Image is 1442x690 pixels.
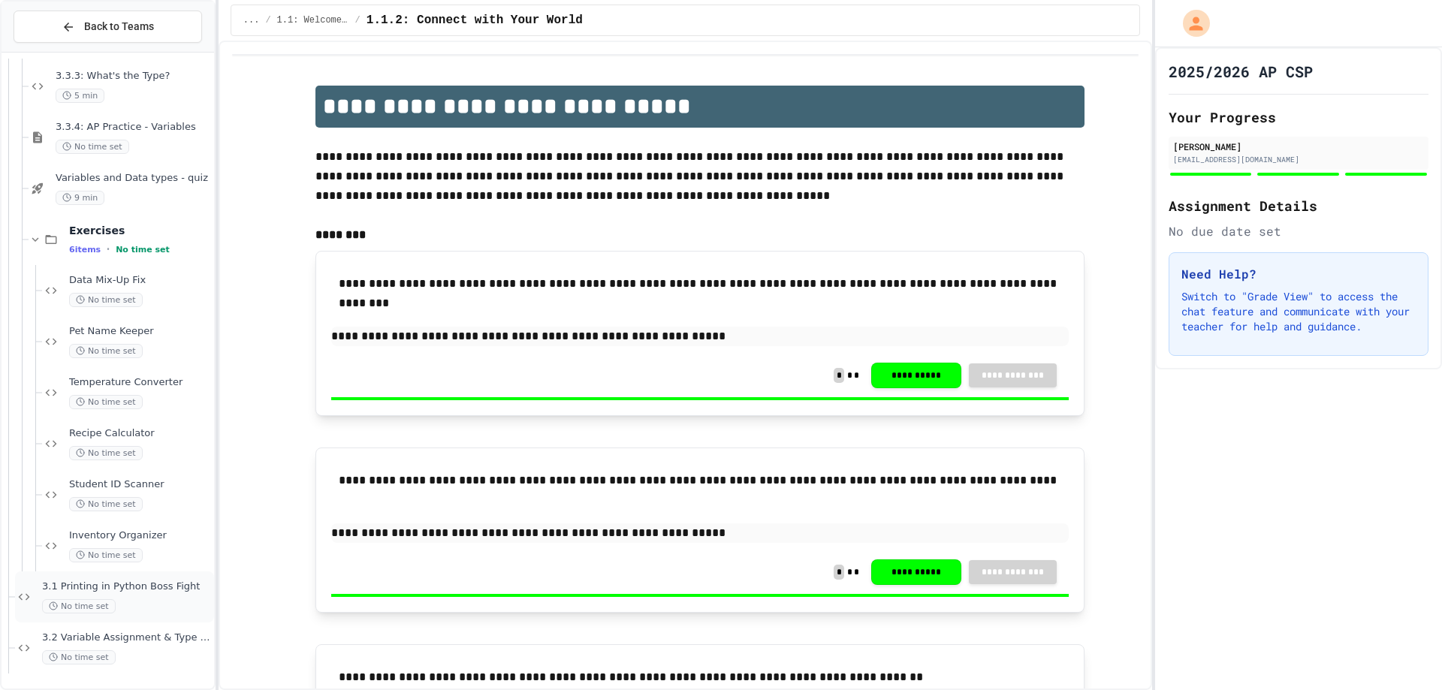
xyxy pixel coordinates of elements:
span: No time set [56,140,129,154]
span: Back to Teams [84,19,154,35]
span: Variables and Data types - quiz [56,172,211,185]
span: Data Mix-Up Fix [69,274,211,287]
div: [EMAIL_ADDRESS][DOMAIN_NAME] [1173,154,1424,165]
span: 3.3.4: AP Practice - Variables [56,121,211,134]
div: No due date set [1169,222,1428,240]
span: 3.2 Variable Assignment & Type Boss Fight [42,631,211,644]
span: / [355,14,360,26]
span: No time set [69,446,143,460]
span: Recipe Calculator [69,427,211,440]
span: 1.1.2: Connect with Your World [367,11,583,29]
p: Switch to "Grade View" to access the chat feature and communicate with your teacher for help and ... [1181,289,1416,334]
span: No time set [69,395,143,409]
span: No time set [69,293,143,307]
span: 6 items [69,245,101,255]
span: ... [243,14,260,26]
h1: 2025/2026 AP CSP [1169,61,1313,82]
span: Student ID Scanner [69,478,211,491]
span: 9 min [56,191,104,205]
span: Exercises [69,224,211,237]
span: No time set [69,497,143,511]
div: My Account [1167,6,1214,41]
span: Pet Name Keeper [69,325,211,338]
span: No time set [69,344,143,358]
span: / [265,14,270,26]
span: No time set [42,650,116,664]
span: 3.3.3: What's the Type? [56,70,211,83]
span: 3.1 Printing in Python Boss Fight [42,580,211,593]
span: 1.1: Welcome to Computer Science [277,14,349,26]
span: • [107,243,110,255]
span: Inventory Organizer [69,529,211,542]
span: No time set [42,599,116,613]
h3: Need Help? [1181,265,1416,283]
h2: Assignment Details [1169,195,1428,216]
span: Temperature Converter [69,376,211,389]
h2: Your Progress [1169,107,1428,128]
div: [PERSON_NAME] [1173,140,1424,153]
span: 5 min [56,89,104,103]
button: Back to Teams [14,11,202,43]
span: No time set [116,245,170,255]
span: No time set [69,548,143,562]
